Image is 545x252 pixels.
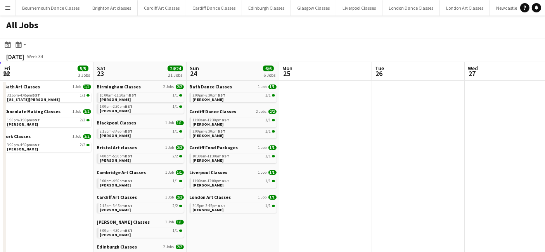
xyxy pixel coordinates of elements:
[138,0,186,16] button: Cardiff Art Classes
[6,53,24,60] div: [DATE]
[490,0,539,16] button: Newcastle Classes
[186,0,242,16] button: Cardiff Dance Classes
[440,0,490,16] button: London Art Classes
[291,0,336,16] button: Glasgow Classes
[242,0,291,16] button: Edinburgh Classes
[26,54,45,59] span: Week 34
[86,0,138,16] button: Brighton Art classes
[336,0,382,16] button: Liverpool Classes
[382,0,440,16] button: London Dance Classes
[16,0,86,16] button: Bournemouth Dance Classes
